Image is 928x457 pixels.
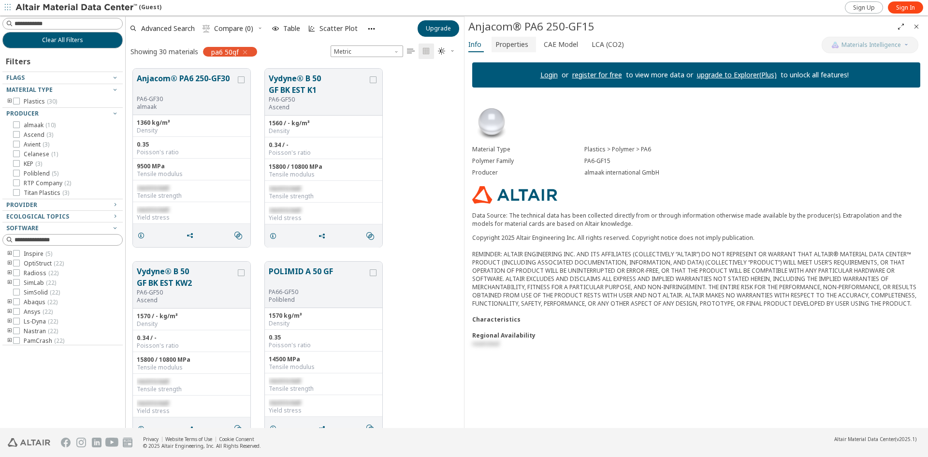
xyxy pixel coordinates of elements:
span: ( 22 ) [47,298,58,306]
p: Poliblend [269,296,368,304]
span: restricted [137,399,169,407]
span: ( 22 ) [48,327,58,335]
div: 1360 kg/m³ [137,119,246,127]
span: Metric [331,45,403,57]
span: Table [283,25,300,32]
a: register for free [572,70,622,79]
button: Upgrade [418,20,459,37]
p: or [558,70,572,80]
span: ( 22 ) [48,317,58,325]
span: Software [6,224,39,232]
div: 9500 MPa [137,162,246,170]
button: Similar search [362,226,382,246]
i: toogle group [6,260,13,267]
div: PA66-GF50 [269,288,368,296]
span: Plastics [24,98,57,105]
div: Tensile strength [137,192,246,200]
div: almaak international GmbH [584,169,920,177]
div: 0.35 [137,141,246,148]
button: Details [133,419,153,439]
i: toogle group [6,327,13,335]
button: Theme [434,44,459,59]
button: Full Screen [893,19,909,34]
div: (v2025.1) [834,436,916,442]
span: restricted [269,398,301,407]
p: Ascend [269,103,368,111]
i:  [366,232,374,240]
span: LCA (CO2) [592,37,624,52]
span: ( 3 ) [46,131,53,139]
i:  [234,425,242,433]
button: Details [133,226,153,245]
span: Ansys [24,308,53,316]
div: 1570 kg/m³ [269,312,378,320]
span: ( 22 ) [48,269,58,277]
span: KEP [24,160,42,168]
div: © 2025 Altair Engineering, Inc. All Rights Reserved. [143,442,261,449]
button: Provider [2,199,123,211]
span: Sign In [896,4,915,12]
a: Privacy [143,436,159,442]
div: Poisson's ratio [137,342,246,350]
div: Density [137,127,246,134]
a: Website Terms of Use [165,436,212,442]
button: Software [2,222,123,234]
span: almaak [24,121,56,129]
div: Poisson's ratio [137,148,246,156]
img: AI Copilot [831,41,839,49]
div: Density [269,127,378,135]
button: Flags [2,72,123,84]
span: restricted [269,206,301,214]
i: toogle group [6,269,13,277]
button: Vydyne® B 50 GF BK EST KW2 [137,265,236,289]
span: Ecological Topics [6,212,69,221]
div: grid [126,61,464,428]
i:  [234,232,242,239]
div: 0.34 / - [269,141,378,149]
span: Materials Intelligence [841,41,901,49]
div: Density [137,320,246,328]
span: Sign Up [853,4,875,12]
span: ( 3 ) [43,140,49,148]
button: Similar search [230,226,250,245]
button: Similar search [362,419,382,438]
a: Cookie Consent [219,436,254,442]
span: Provider [6,201,37,209]
span: Abaqus [24,298,58,306]
p: to unlock all features! [777,70,853,80]
i:  [203,25,210,32]
div: 15800 / 10800 MPa [137,356,246,364]
div: Tensile strength [269,385,378,393]
i: toogle group [6,279,13,287]
button: Clear All Filters [2,32,123,48]
span: Ascend [24,131,53,139]
div: Yield stress [137,407,246,415]
div: PA6-GF50 [269,96,368,103]
button: Share [182,419,202,439]
span: ( 22 ) [50,288,60,296]
span: ( 22 ) [54,337,64,345]
span: restricted [269,377,301,385]
span: Upgrade [426,25,451,32]
button: Share [182,226,202,245]
span: ( 3 ) [62,189,69,197]
button: POLIMID A 50 GF [269,265,368,288]
span: ( 5 ) [45,250,52,258]
i: toogle group [6,98,13,105]
button: Anjacom® PA6 250-GF30 [137,73,236,95]
button: Details [265,226,285,246]
div: Tensile strength [269,192,378,200]
div: (Guest) [15,3,161,13]
span: PamCrash [24,337,64,345]
i:  [407,47,415,55]
div: PA6-GF15 [584,157,920,165]
div: Material Type [472,146,584,153]
img: Altair Material Data Center [15,3,139,13]
i: toogle group [6,298,13,306]
button: AI CopilotMaterials Intelligence [822,37,918,53]
button: Tile View [419,44,434,59]
div: 1570 / - kg/m³ [137,312,246,320]
div: Regional Availability [472,331,920,339]
button: Ecological Topics [2,211,123,222]
div: PA6-GF30 [137,95,236,103]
